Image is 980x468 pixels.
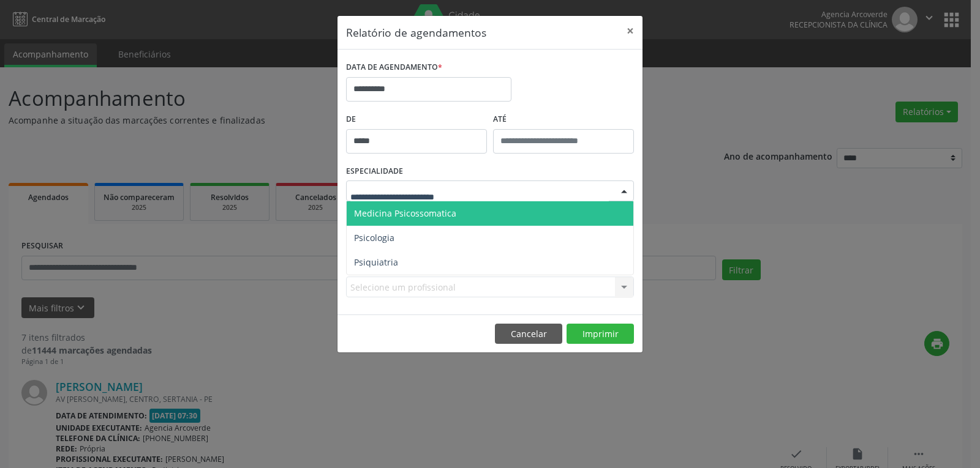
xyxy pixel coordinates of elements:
button: Imprimir [567,324,634,344]
label: DATA DE AGENDAMENTO [346,58,442,77]
button: Cancelar [495,324,562,344]
span: Psicologia [354,232,394,243]
span: Medicina Psicossomatica [354,207,456,219]
button: Close [618,16,643,46]
h5: Relatório de agendamentos [346,24,486,40]
label: ATÉ [493,110,634,129]
label: ESPECIALIDADE [346,162,403,181]
label: De [346,110,487,129]
span: Psiquiatria [354,256,398,268]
